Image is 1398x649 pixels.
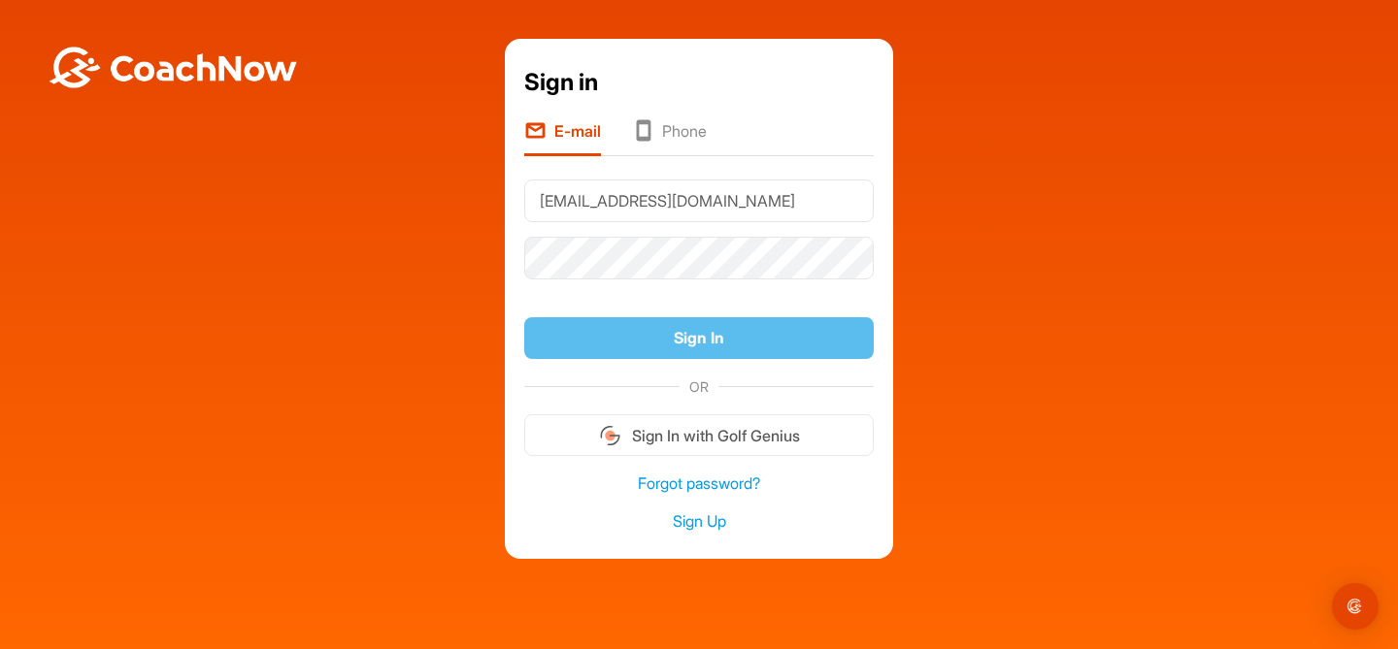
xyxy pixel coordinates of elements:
div: Open Intercom Messenger [1332,583,1379,630]
img: gg_logo [598,424,622,447]
li: Phone [632,119,707,156]
span: OR [680,376,718,397]
input: E-mail [524,179,874,222]
img: BwLJSsUCoWCh5upNqxVrqldRgqLPVwmV24tXu5FoVAoFEpwwqQ3VIfuoInZCoVCoTD4vwADAC3ZFMkVEQFDAAAAAElFTkSuQmCC [47,47,299,88]
button: Sign In with Golf Genius [524,414,874,456]
button: Sign In [524,317,874,359]
a: Forgot password? [524,472,874,495]
li: E-mail [524,119,601,156]
div: Sign in [524,65,874,100]
a: Sign Up [524,510,874,533]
